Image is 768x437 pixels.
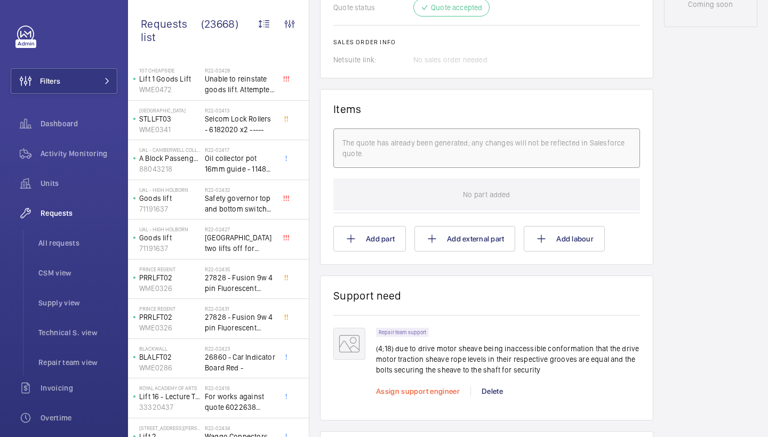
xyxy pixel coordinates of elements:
p: WME0326 [139,322,201,333]
p: Lift 16 - Lecture Theater Disabled Lift ([PERSON_NAME]) ([GEOGRAPHIC_DATA] ) [139,391,201,402]
h2: R22-02427 [205,226,275,232]
span: Filters [40,76,60,86]
p: 71191637 [139,204,201,214]
span: Units [41,178,117,189]
p: WME0472 [139,84,201,95]
p: 33320437 [139,402,201,412]
h2: R22-02423 [205,345,275,352]
p: Prince Regent [139,305,201,312]
p: Blackwall [139,345,201,352]
h2: R22-02419 [205,385,275,391]
h2: R22-02413 [205,107,275,114]
p: PRRLFT02 [139,272,201,283]
p: (4;18) due to drive motor sheave being inaccessible conformation that the drive motor traction sh... [376,343,640,375]
span: Safety governor top and bottom switches not working from an immediate defect. Lift passenger lift... [205,193,275,214]
h2: Sales order info [333,38,640,46]
span: Activity Monitoring [41,148,117,159]
p: A Block Passenger Lift 2 (B) L/H [139,153,201,164]
button: Add labour [524,226,605,252]
p: Goods lift [139,193,201,204]
p: Repair team support [379,330,426,334]
span: [GEOGRAPHIC_DATA] two lifts off for safety governor rope switches at top and bottom. Immediate de... [205,232,275,254]
p: UAL - High Holborn [139,226,201,232]
p: Lift 1 Goods Lift [139,74,201,84]
p: [GEOGRAPHIC_DATA] [139,107,201,114]
h2: R22-02435 [205,266,275,272]
p: UAL - Camberwell College of Arts [139,147,201,153]
span: Oil collector pot 16mm guide - 11482 x2 [205,153,275,174]
span: Supply view [38,297,117,308]
span: Unable to reinstate goods lift. Attempted to swap control boards with PL2, no difference. Technic... [205,74,275,95]
span: 27828 - Fusion 9w 4 pin Fluorescent Lamp / Bulb - Used on Prince regent lift No2 car top test con... [205,312,275,333]
span: Repair team view [38,357,117,368]
span: For works against quote 6022638 @£2197.00 [205,391,275,412]
h2: R22-02432 [205,187,275,193]
p: 88043218 [139,164,201,174]
p: WME0326 [139,283,201,294]
span: 27828 - Fusion 9w 4 pin Fluorescent Lamp / Bulb - Used on Prince regent lift No2 car top test con... [205,272,275,294]
p: WME0341 [139,124,201,135]
p: 71191637 [139,243,201,254]
span: Invoicing [41,383,117,393]
span: CSM view [38,268,117,278]
button: Add part [333,226,406,252]
div: Delete [470,386,514,396]
p: UAL - High Holborn [139,187,201,193]
button: Filters [11,68,117,94]
span: Requests [41,208,117,218]
span: Assign support engineer [376,387,460,395]
p: STLLFT03 [139,114,201,124]
h2: R22-02428 [205,67,275,74]
h1: Support need [333,289,402,302]
p: BLALFT02 [139,352,201,362]
span: 26860 - Car Indicator Board Red - [205,352,275,373]
span: Technical S. view [38,327,117,338]
p: PRRLFT02 [139,312,201,322]
span: Requests list [141,17,201,44]
h2: R22-02417 [205,147,275,153]
p: Goods lift [139,232,201,243]
h1: Items [333,102,362,116]
p: Prince Regent [139,266,201,272]
span: Overtime [41,412,117,423]
div: The quote has already been generated; any changes will not be reflected in Salesforce quote. [342,137,631,159]
p: WME0286 [139,362,201,373]
h2: R22-02434 [205,425,275,431]
span: All requests [38,238,117,248]
h2: R22-02431 [205,305,275,312]
p: [STREET_ADDRESS][PERSON_NAME] [139,425,201,431]
p: No part added [463,179,510,211]
span: Dashboard [41,118,117,129]
p: royal academy of arts [139,385,201,391]
button: Add external part [414,226,515,252]
span: Selcom Lock Rollers - 6182020 x2 ----- [205,114,275,135]
p: 107 Cheapside [139,67,201,74]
